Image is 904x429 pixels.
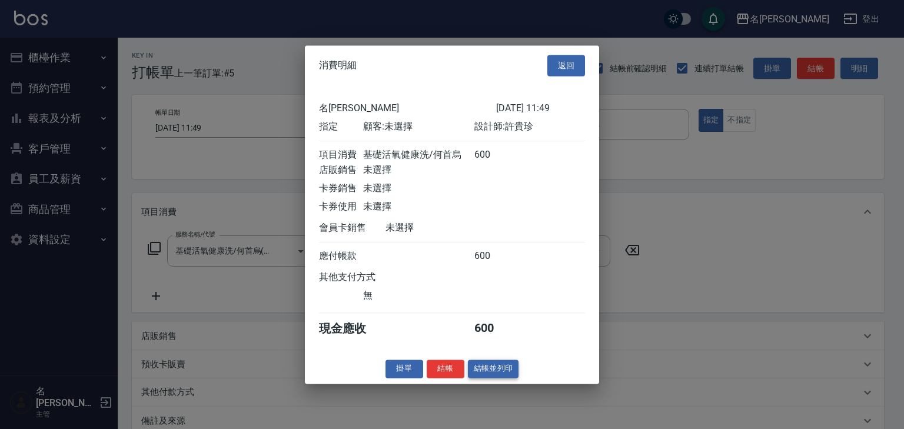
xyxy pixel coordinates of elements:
div: 未選擇 [363,201,474,213]
div: 未選擇 [385,222,496,234]
button: 掛單 [385,360,423,378]
button: 結帳並列印 [468,360,519,378]
div: 600 [474,321,519,337]
div: 卡券銷售 [319,182,363,195]
div: 600 [474,149,519,161]
div: 基礎活氧健康洗/何首烏 [363,149,474,161]
div: 未選擇 [363,182,474,195]
div: 600 [474,250,519,262]
div: 名[PERSON_NAME] [319,102,496,115]
div: 卡券使用 [319,201,363,213]
div: 應付帳款 [319,250,363,262]
div: 未選擇 [363,164,474,177]
div: 項目消費 [319,149,363,161]
div: 顧客: 未選擇 [363,121,474,133]
div: 其他支付方式 [319,271,408,284]
div: 會員卡銷售 [319,222,385,234]
div: [DATE] 11:49 [496,102,585,115]
div: 設計師: 許貴珍 [474,121,585,133]
button: 返回 [547,55,585,77]
span: 消費明細 [319,59,357,71]
div: 店販銷售 [319,164,363,177]
button: 結帳 [427,360,464,378]
div: 無 [363,290,474,302]
div: 指定 [319,121,363,133]
div: 現金應收 [319,321,385,337]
